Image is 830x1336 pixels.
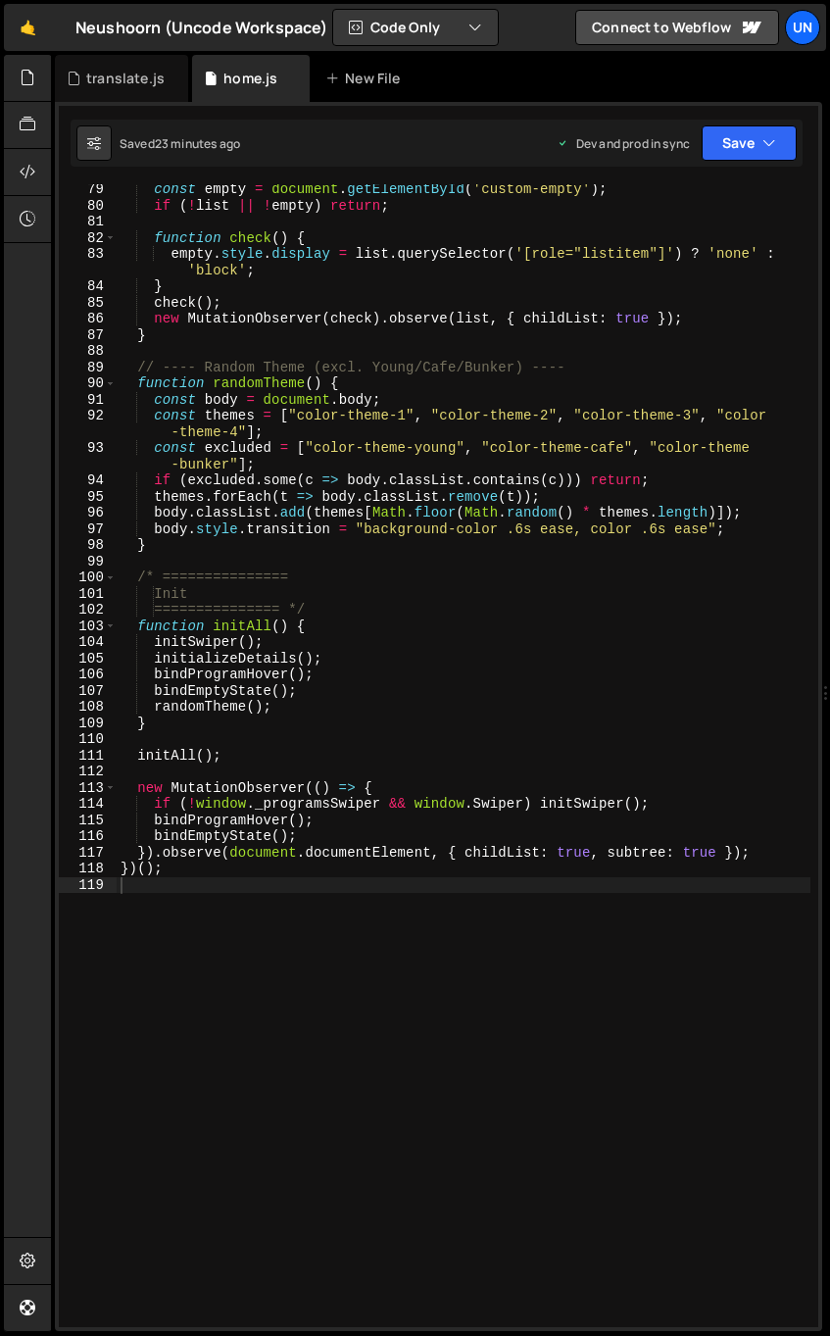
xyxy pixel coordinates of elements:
div: Saved [120,135,240,152]
button: Save [702,125,797,161]
div: 97 [59,521,117,538]
div: 86 [59,311,117,327]
div: 87 [59,327,117,344]
div: 105 [59,651,117,668]
div: 102 [59,602,117,619]
button: Code Only [333,10,498,45]
div: 95 [59,489,117,506]
div: 103 [59,619,117,635]
div: 96 [59,505,117,521]
div: 91 [59,392,117,409]
div: home.js [223,69,277,88]
a: Un [785,10,820,45]
div: 99 [59,554,117,570]
div: 84 [59,278,117,295]
div: 100 [59,569,117,586]
div: 119 [59,877,117,894]
div: New File [325,69,408,88]
div: 111 [59,748,117,765]
div: 112 [59,764,117,780]
div: 101 [59,586,117,603]
div: 89 [59,360,117,376]
div: translate.js [86,69,165,88]
div: 23 minutes ago [155,135,240,152]
div: 79 [59,181,117,198]
div: 94 [59,472,117,489]
div: 93 [59,440,117,472]
div: 80 [59,198,117,215]
div: 104 [59,634,117,651]
div: 108 [59,699,117,716]
div: 90 [59,375,117,392]
div: 116 [59,828,117,845]
div: Dev and prod in sync [557,135,690,152]
div: 92 [59,408,117,440]
a: 🤙 [4,4,52,51]
div: 88 [59,343,117,360]
div: 85 [59,295,117,312]
div: 113 [59,780,117,797]
div: 109 [59,716,117,732]
a: Connect to Webflow [575,10,779,45]
div: 107 [59,683,117,700]
div: 83 [59,246,117,278]
div: 110 [59,731,117,748]
div: 82 [59,230,117,247]
div: 118 [59,861,117,877]
div: 106 [59,667,117,683]
div: 117 [59,845,117,862]
div: Neushoorn (Uncode Workspace) [75,16,327,39]
div: 114 [59,796,117,813]
div: 115 [59,813,117,829]
div: 81 [59,214,117,230]
div: 98 [59,537,117,554]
